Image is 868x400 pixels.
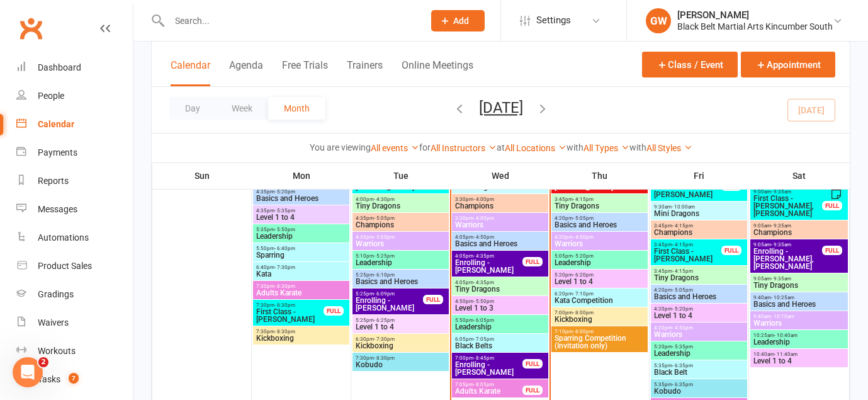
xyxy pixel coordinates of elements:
[166,12,415,30] input: Search...
[573,253,594,259] span: - 5:20pm
[274,208,295,214] span: - 5:35pm
[274,227,295,232] span: - 5:50pm
[419,142,431,152] strong: for
[216,97,268,120] button: Week
[16,365,133,394] a: Tasks 7
[774,351,798,357] span: - 11:40am
[653,306,745,312] span: 4:20pm
[554,291,645,297] span: 6:20pm
[256,270,347,278] span: Kata
[771,223,791,229] span: - 9:35am
[753,357,845,365] span: Level 1 to 4
[16,54,133,82] a: Dashboard
[454,221,546,229] span: Warriors
[454,285,546,293] span: Tiny Dragons
[554,197,645,202] span: 3:45pm
[672,325,693,331] span: - 4:50pm
[256,329,347,334] span: 7:30pm
[672,363,693,369] span: - 6:35pm
[573,234,594,240] span: - 4:50pm
[454,355,523,361] span: 7:00pm
[672,242,693,248] span: - 4:15pm
[371,143,419,153] a: All events
[753,195,823,217] span: First Class - [PERSON_NAME], [PERSON_NAME]
[16,167,133,195] a: Reports
[69,373,79,384] span: 7
[16,139,133,167] a: Payments
[256,227,347,232] span: 5:35pm
[573,197,594,202] span: - 4:15pm
[677,21,833,32] div: Black Belt Martial Arts Kincumber South
[753,338,845,346] span: Leadership
[554,259,645,266] span: Leadership
[355,317,446,323] span: 5:25pm
[454,299,546,304] span: 4:50pm
[13,357,43,387] iframe: Intercom live chat
[454,215,546,221] span: 3:30pm
[256,195,347,202] span: Basics and Heroes
[771,314,794,319] span: - 10:10am
[374,215,395,221] span: - 5:05pm
[256,214,347,221] span: Level 1 to 4
[431,143,497,153] a: All Instructors
[274,246,295,251] span: - 6:40pm
[753,295,845,300] span: 9:40am
[274,283,295,289] span: - 8:30pm
[252,163,351,189] th: Mon
[554,221,645,229] span: Basics and Heroes
[771,276,791,282] span: - 9:35am
[479,99,523,117] button: [DATE]
[473,280,494,285] span: - 4:35pm
[453,16,469,26] span: Add
[324,306,344,316] div: FULL
[431,10,485,31] button: Add
[374,253,395,259] span: - 5:25pm
[310,142,371,152] strong: You are viewing
[642,52,738,77] button: Class / Event
[550,163,650,189] th: Thu
[256,334,347,342] span: Kickboxing
[753,351,845,357] span: 10:40am
[653,312,745,319] span: Level 1 to 4
[256,308,324,323] span: First Class - [PERSON_NAME]
[554,215,645,221] span: 4:20pm
[749,163,850,189] th: Sat
[672,204,695,210] span: - 10:00am
[454,361,523,376] span: Enrolling - [PERSON_NAME]
[473,336,494,342] span: - 7:05pm
[355,361,446,369] span: Kobudo
[753,229,845,236] span: Champions
[653,183,722,198] span: First Class - [PERSON_NAME]
[573,310,594,316] span: - 8:00pm
[256,302,324,308] span: 7:30pm
[573,272,594,278] span: - 6:20pm
[374,317,395,323] span: - 6:25pm
[355,336,446,342] span: 6:30pm
[355,202,446,210] span: Tiny Dragons
[374,291,395,297] span: - 6:09pm
[454,342,546,350] span: Black Belts
[374,197,395,202] span: - 4:30pm
[473,382,494,387] span: - 8:05pm
[38,62,81,72] div: Dashboard
[753,319,845,327] span: Warriors
[473,355,494,361] span: - 8:45pm
[653,274,745,282] span: Tiny Dragons
[229,59,263,86] button: Agenda
[554,272,645,278] span: 5:20pm
[653,248,722,263] span: First Class - [PERSON_NAME]
[653,350,745,357] span: Leadership
[274,189,295,195] span: - 5:20pm
[38,232,89,243] div: Automations
[554,176,623,191] span: Follow up - [PERSON_NAME]
[653,382,745,387] span: 5:35pm
[274,265,295,270] span: - 7:30pm
[522,257,543,266] div: FULL
[274,329,295,334] span: - 8:30pm
[454,304,546,312] span: Level 1 to 3
[355,234,446,240] span: 4:35pm
[38,357,48,367] span: 2
[256,265,347,270] span: 6:40pm
[653,387,745,395] span: Kobudo
[268,97,325,120] button: Month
